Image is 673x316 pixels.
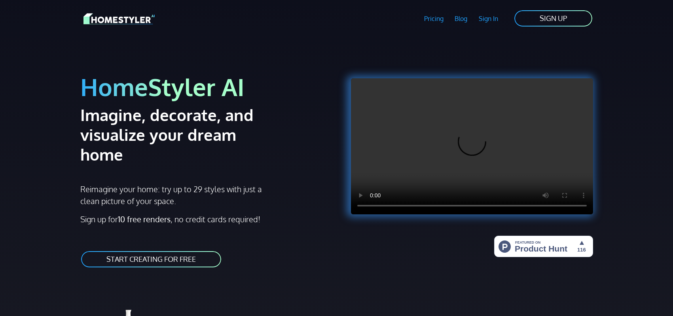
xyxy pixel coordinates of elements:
h2: Imagine, decorate, and visualize your dream home [80,105,282,164]
img: HomeStyler AI logo [83,12,155,26]
a: START CREATING FOR FREE [80,250,222,268]
a: Pricing [418,9,449,28]
p: Sign up for , no credit cards required! [80,213,332,225]
a: Sign In [473,9,504,28]
p: Reimagine your home: try up to 29 styles with just a clean picture of your space. [80,183,269,207]
h1: HomeStyler AI [80,72,332,102]
strong: 10 free renders [118,214,171,224]
a: SIGN UP [514,9,593,27]
img: HomeStyler AI - Interior Design Made Easy: One Click to Your Dream Home | Product Hunt [494,236,593,257]
a: Blog [449,9,473,28]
